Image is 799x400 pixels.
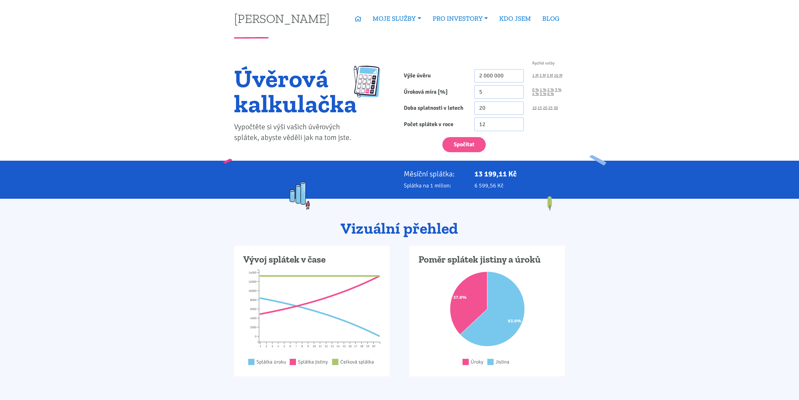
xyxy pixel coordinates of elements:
a: 2 % [547,88,554,92]
tspan: 18 [360,344,363,348]
h3: Vývoj splátek v čase [243,254,380,266]
tspan: 7 [295,344,297,348]
tspan: 0 [255,335,256,338]
tspan: 8 [301,344,303,348]
button: Spočítat [442,137,486,153]
tspan: 1 [260,344,261,348]
tspan: 9 [307,344,309,348]
tspan: 11 [319,344,322,348]
a: 3 % [555,88,561,92]
p: Měsíční splátka: [404,169,466,178]
tspan: 20 [372,344,375,348]
tspan: 5 [283,344,285,348]
a: 15 [538,106,542,110]
a: MOJE SLUŽBY [367,11,427,26]
tspan: 4000 [250,316,256,320]
tspan: 3 [271,344,273,348]
tspan: 2000 [250,325,256,329]
tspan: 14000 [249,271,256,275]
a: 30 [554,106,558,110]
a: 2 M [539,74,546,78]
p: 6 599,56 Kč [474,181,565,190]
label: Počet splátek v roce [400,118,470,131]
a: 10 [532,106,537,110]
label: Výše úvěru [400,69,470,83]
a: 25 [548,106,553,110]
tspan: 2 [265,344,267,348]
tspan: 16 [348,344,352,348]
h1: Úvěrová kalkulačka [234,66,357,116]
a: 1 % [540,88,546,92]
a: 5 % [540,92,546,96]
a: [PERSON_NAME] [234,12,330,25]
label: Doba splatnosti v letech [400,102,470,115]
span: Rychlé volby [532,61,555,65]
tspan: 10 [313,344,316,348]
tspan: 8000 [250,298,256,302]
tspan: 19 [366,344,369,348]
tspan: 6 [289,344,291,348]
tspan: 10000 [249,289,256,293]
label: Úroková míra [%] [400,85,470,99]
a: 6 % [547,92,554,96]
p: Vypočtěte si výši vašich úvěrových splátek, abyste věděli jak na tom jste. [234,122,357,143]
a: 1 M [532,74,539,78]
a: 0 % [532,88,539,92]
a: PRO INVESTORY [427,11,494,26]
p: 13 199,11 Kč [474,169,565,178]
tspan: 15 [342,344,346,348]
tspan: 17 [354,344,357,348]
tspan: 12000 [249,280,256,284]
tspan: 6000 [250,307,256,311]
h3: Poměr splátek jistiny a úroků [419,254,556,266]
tspan: 14 [337,344,340,348]
a: 5 M [547,74,553,78]
tspan: 4 [277,344,279,348]
a: BLOG [537,11,565,26]
tspan: 13 [331,344,334,348]
h2: Vizuální přehled [234,220,565,237]
p: Splátka na 1 milion: [404,181,466,190]
a: 10 M [554,74,562,78]
tspan: 12 [325,344,328,348]
a: KDO JSEM [494,11,537,26]
a: 20 [543,106,547,110]
a: 4 % [532,92,539,96]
